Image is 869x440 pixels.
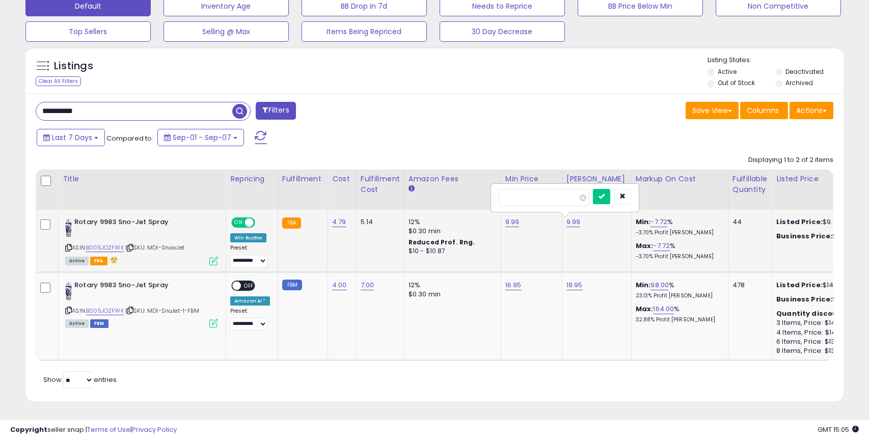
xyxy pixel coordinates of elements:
[106,133,153,143] span: Compared to:
[10,425,47,434] strong: Copyright
[256,102,295,120] button: Filters
[732,174,768,195] div: Fulfillable Quantity
[409,247,493,256] div: $10 - $10.87
[650,217,667,227] a: -7.72
[90,257,107,265] span: FBA
[25,21,151,42] button: Top Sellers
[332,280,347,290] a: 4.00
[74,281,198,293] b: Rotary 9983 Sno-Jet Spray
[505,280,522,290] a: 16.95
[636,217,651,227] b: Min:
[636,281,720,299] div: %
[361,217,396,227] div: 5.14
[230,308,270,331] div: Preset:
[10,425,177,435] div: seller snap | |
[776,337,861,346] div: 6 Items, Price: $13.95
[636,253,720,260] p: -3.70% Profit [PERSON_NAME]
[566,217,581,227] a: 9.99
[65,281,218,327] div: ASIN:
[636,217,720,236] div: %
[302,21,427,42] button: Items Being Repriced
[43,375,117,384] span: Show: entries
[74,217,198,230] b: Rotary 9983 Sno-Jet Spray
[440,21,565,42] button: 30 Day Decrease
[282,174,323,184] div: Fulfillment
[732,281,764,290] div: 478
[790,102,833,119] button: Actions
[241,281,257,290] span: OFF
[230,174,274,184] div: Repricing
[409,174,497,184] div: Amazon Fees
[54,59,93,73] h5: Listings
[776,280,823,290] b: Listed Price:
[86,307,124,315] a: B005JOZFWK
[409,227,493,236] div: $0.30 min
[65,217,72,238] img: 41Wj+WndxiL._SL40_.jpg
[107,256,118,263] i: hazardous material
[332,174,352,184] div: Cost
[653,304,674,314] a: 164.00
[65,319,89,328] span: All listings currently available for purchase on Amazon
[631,170,728,210] th: The percentage added to the cost of goods (COGS) that forms the calculator for Min & Max prices.
[718,67,737,76] label: Active
[650,280,669,290] a: 98.00
[636,174,724,184] div: Markup on Cost
[86,243,124,252] a: B005JOZFWK
[282,280,302,290] small: FBM
[125,243,184,252] span: | SKU: MDI-SnowJet
[65,257,89,265] span: All listings currently available for purchase on Amazon
[505,217,520,227] a: 9.99
[776,309,850,318] b: Quantity discounts
[785,67,824,76] label: Deactivated
[232,218,245,227] span: ON
[776,295,861,304] div: $14.84
[636,304,654,314] b: Max:
[636,241,654,251] b: Max:
[230,296,270,306] div: Amazon AI *
[776,232,861,241] div: $9.99
[52,132,92,143] span: Last 7 Days
[748,155,833,165] div: Displaying 1 to 2 of 2 items
[747,105,779,116] span: Columns
[776,294,832,304] b: Business Price:
[776,309,861,318] div: :
[361,174,400,195] div: Fulfillment Cost
[636,241,720,260] div: %
[776,318,861,327] div: 3 Items, Price: $14.7
[409,217,493,227] div: 12%
[230,244,270,267] div: Preset:
[776,174,864,184] div: Listed Price
[566,174,627,184] div: [PERSON_NAME]
[636,280,651,290] b: Min:
[65,281,72,301] img: 41Wj+WndxiL._SL40_.jpg
[566,280,583,290] a: 19.95
[87,425,130,434] a: Terms of Use
[776,217,823,227] b: Listed Price:
[36,76,81,86] div: Clear All Filters
[409,290,493,299] div: $0.30 min
[409,184,415,194] small: Amazon Fees.
[361,280,374,290] a: 7.00
[173,132,231,143] span: Sep-01 - Sep-07
[230,233,266,242] div: Win BuyBox
[776,231,832,241] b: Business Price:
[740,102,788,119] button: Columns
[65,217,218,264] div: ASIN:
[818,425,859,434] span: 2025-09-15 15:05 GMT
[636,292,720,299] p: 23.13% Profit [PERSON_NAME]
[732,217,764,227] div: 44
[63,174,222,184] div: Title
[776,346,861,355] div: 8 Items, Price: $13.5
[157,129,244,146] button: Sep-01 - Sep-07
[132,425,177,434] a: Privacy Policy
[409,238,475,246] b: Reduced Prof. Rng.
[776,217,861,227] div: $9.99
[332,217,346,227] a: 4.79
[254,218,270,227] span: OFF
[636,316,720,323] p: 32.88% Profit [PERSON_NAME]
[37,129,105,146] button: Last 7 Days
[776,328,861,337] div: 4 Items, Price: $14.25
[708,56,844,65] p: Listing States:
[653,241,670,251] a: -7.72
[636,305,720,323] div: %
